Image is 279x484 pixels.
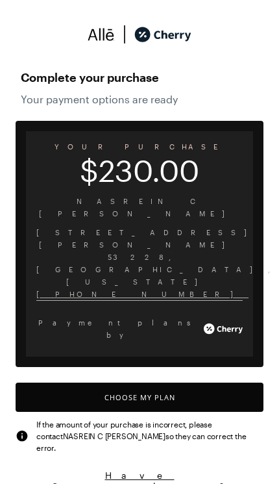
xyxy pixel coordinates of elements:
[88,25,115,44] img: svg%3e
[21,67,258,88] span: Complete your purchase
[21,93,258,105] span: Your payment options are ready
[26,162,253,179] span: $230.00
[16,383,263,412] button: Choose My Plan
[36,195,243,220] span: NASREIN C [PERSON_NAME]
[134,25,191,44] img: cherry_black_logo-DrOE_MJI.svg
[115,25,134,44] img: svg%3e
[36,316,201,341] span: Payment plans by
[26,138,253,155] span: YOUR PURCHASE
[36,226,243,288] span: [STREET_ADDRESS][PERSON_NAME] 53228 , [GEOGRAPHIC_DATA] , [US_STATE]
[204,319,243,338] img: cherry_white_logo-JPerc-yG.svg
[16,429,29,442] img: svg%3e
[36,418,263,453] span: If the amount of your purchase is incorrect, please contact NASREIN C [PERSON_NAME] so they can c...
